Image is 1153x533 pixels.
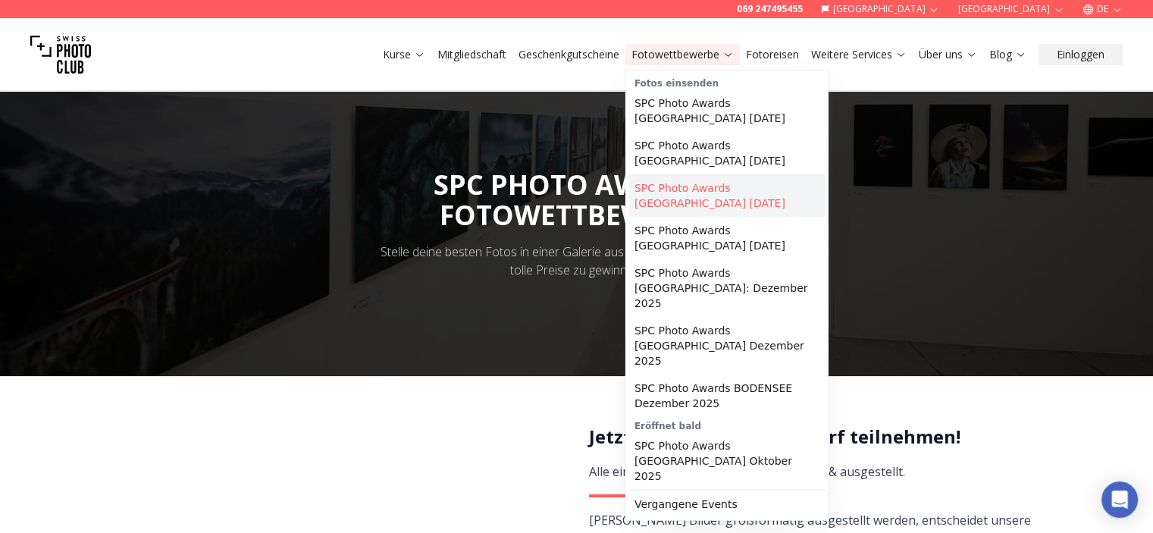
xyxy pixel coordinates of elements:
span: SPC PHOTO AWARDS: [434,166,720,230]
a: SPC Photo Awards [GEOGRAPHIC_DATA]: Dezember 2025 [628,259,826,317]
a: Fotoreisen [746,47,799,62]
a: Über uns [919,47,977,62]
div: Fotos einsenden [628,74,826,89]
div: Stelle deine besten Fotos in einer Galerie aus und erhalte die Möglichkeit, tolle Preise zu gewin... [371,243,783,279]
button: Über uns [913,44,983,65]
a: Blog [989,47,1026,62]
button: Weitere Services [805,44,913,65]
button: Kurse [377,44,431,65]
span: Alle eingereichten Fotos werden gedruckt & ausgestellt. [589,463,905,480]
button: Blog [983,44,1032,65]
button: Einloggen [1039,44,1123,65]
a: SPC Photo Awards BODENSEE Dezember 2025 [628,375,826,417]
a: SPC Photo Awards [GEOGRAPHIC_DATA] Oktober 2025 [628,432,826,490]
a: Geschenkgutscheine [519,47,619,62]
a: SPC Photo Awards [GEOGRAPHIC_DATA] [DATE] [628,89,826,132]
button: Mitgliedschaft [431,44,512,65]
a: SPC Photo Awards [GEOGRAPHIC_DATA] [DATE] [628,174,826,217]
div: Open Intercom Messenger [1101,481,1138,518]
a: Mitgliedschaft [437,47,506,62]
button: Geschenkgutscheine [512,44,625,65]
a: Vergangene Events [628,491,826,518]
h2: Jetzt mitmachen - jeder darf teilnehmen! [589,425,1032,449]
div: Eröffnet bald [628,417,826,432]
img: Swiss photo club [30,24,91,85]
button: Fotowettbewerbe [625,44,740,65]
a: SPC Photo Awards [GEOGRAPHIC_DATA] [DATE] [628,217,826,259]
a: SPC Photo Awards [GEOGRAPHIC_DATA] Dezember 2025 [628,317,826,375]
a: Weitere Services [811,47,907,62]
a: SPC Photo Awards [GEOGRAPHIC_DATA] [DATE] [628,132,826,174]
a: 069 247495455 [737,3,803,15]
a: Kurse [383,47,425,62]
a: Fotowettbewerbe [631,47,734,62]
div: FOTOWETTBEWERBE [434,200,720,230]
button: Fotoreisen [740,44,805,65]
